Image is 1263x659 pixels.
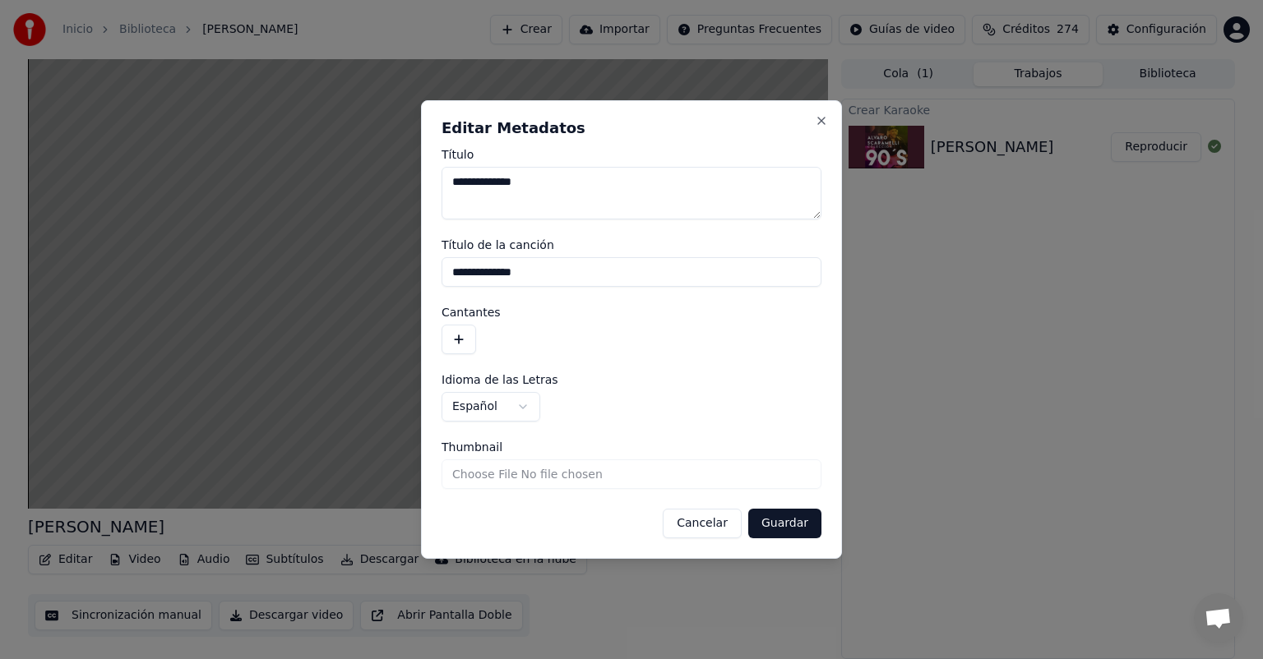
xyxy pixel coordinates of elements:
label: Título [442,149,821,160]
label: Cantantes [442,306,821,318]
label: Título de la canción [442,239,821,251]
button: Cancelar [663,509,742,538]
h2: Editar Metadatos [442,121,821,136]
button: Guardar [748,509,821,538]
span: Thumbnail [442,441,502,453]
span: Idioma de las Letras [442,374,558,385]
